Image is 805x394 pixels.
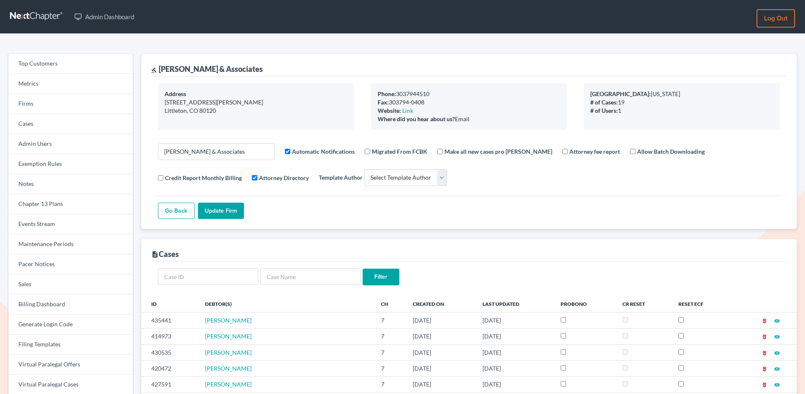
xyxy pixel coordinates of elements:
a: [PERSON_NAME] [205,381,251,388]
a: Admin Dashboard [70,9,138,24]
div: Email [378,115,561,123]
td: 427591 [141,376,198,392]
a: Generate Login Code [8,315,133,335]
div: 3037944510 [378,90,561,98]
div: 303794-0408 [378,98,561,107]
a: [PERSON_NAME] [205,349,251,356]
td: [DATE] [476,344,554,360]
i: delete_forever [762,318,767,324]
label: Attorney fee report [569,147,620,156]
a: delete_forever [762,381,767,388]
td: [DATE] [476,376,554,392]
a: Events Stream [8,214,133,234]
div: [STREET_ADDRESS][PERSON_NAME] [165,98,348,107]
div: [PERSON_NAME] & Associates [151,64,263,74]
td: 7 [374,313,406,328]
input: Case ID [158,268,258,285]
a: Admin Users [8,134,133,154]
a: Notes [8,174,133,194]
b: # of Users: [590,107,618,114]
i: visibility [774,334,780,340]
div: 1 [590,107,773,115]
input: Case Name [260,268,361,285]
th: Reset ECF [672,295,731,312]
td: 7 [374,344,406,360]
th: CR Reset [616,295,672,312]
i: delete_forever [762,366,767,372]
td: [DATE] [476,313,554,328]
a: [PERSON_NAME] [205,317,251,324]
b: Where did you hear about us? [378,115,455,122]
span: [PERSON_NAME] [205,333,251,340]
i: delete_forever [762,334,767,340]
i: delete_forever [762,350,767,356]
a: delete_forever [762,317,767,324]
a: Filing Templates [8,335,133,355]
a: [PERSON_NAME] [205,365,251,372]
label: Attorney Directory [259,173,309,182]
a: delete_forever [762,349,767,356]
a: Pacer Notices [8,254,133,275]
i: description [151,251,159,258]
a: Cases [8,114,133,134]
label: Template Author [319,173,363,182]
i: delete_forever [762,382,767,388]
td: 7 [374,376,406,392]
b: [GEOGRAPHIC_DATA]: [590,90,651,97]
td: [DATE] [406,376,476,392]
td: 420472 [141,361,198,376]
div: Cases [151,249,179,259]
b: Fax: [378,99,389,106]
a: delete_forever [762,333,767,340]
i: gavel [151,67,157,73]
div: [US_STATE] [590,90,773,98]
th: Last Updated [476,295,554,312]
i: visibility [774,382,780,388]
input: Filter [363,269,399,285]
th: Debtor(s) [198,295,374,312]
i: visibility [774,350,780,356]
a: Log out [757,9,795,28]
input: Update Firm [198,203,244,219]
td: 414973 [141,328,198,344]
a: visibility [774,317,780,324]
a: Chapter 13 Plans [8,194,133,214]
a: visibility [774,349,780,356]
a: Exemption Rules [8,154,133,174]
td: [DATE] [406,344,476,360]
div: Littleton, CO 80120 [165,107,348,115]
a: Billing Dashboard [8,295,133,315]
td: 7 [374,361,406,376]
td: 435441 [141,313,198,328]
label: Allow Batch Downloading [637,147,705,156]
a: Link [402,107,413,114]
td: [DATE] [406,361,476,376]
b: Phone: [378,90,396,97]
a: visibility [774,365,780,372]
a: Maintenance Periods [8,234,133,254]
label: Migrated From FCBK [372,147,427,156]
a: Virtual Paralegal Offers [8,355,133,375]
label: Automatic Notifications [292,147,355,156]
th: ID [141,295,198,312]
b: Address [165,90,186,97]
td: [DATE] [476,361,554,376]
label: Make all new cases pro [PERSON_NAME] [444,147,552,156]
a: visibility [774,381,780,388]
div: 19 [590,98,773,107]
th: Created On [406,295,476,312]
b: # of Cases: [590,99,618,106]
b: Website: [378,107,401,114]
a: delete_forever [762,365,767,372]
td: [DATE] [406,313,476,328]
a: Top Customers [8,54,133,74]
th: ProBono [554,295,616,312]
a: Metrics [8,74,133,94]
a: Go Back [158,203,195,219]
i: visibility [774,318,780,324]
td: 7 [374,328,406,344]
